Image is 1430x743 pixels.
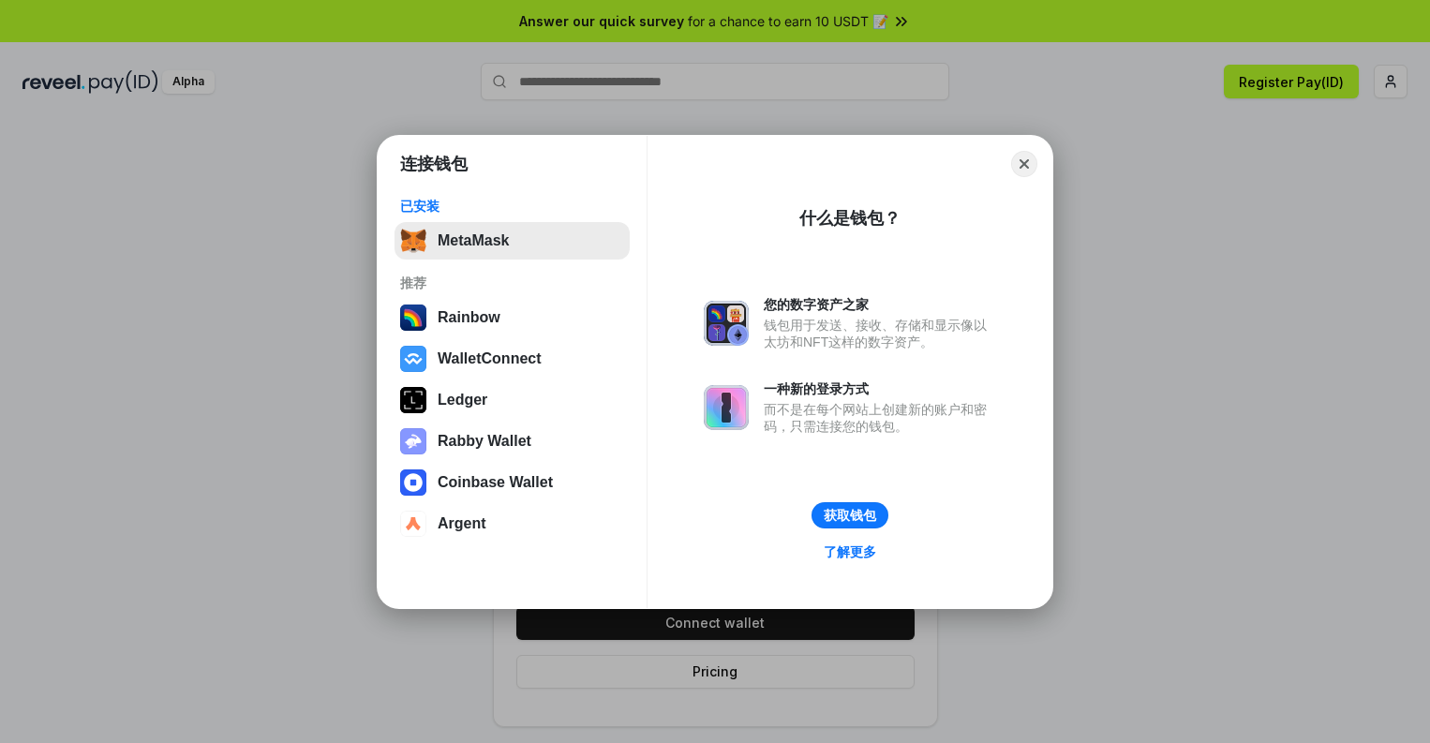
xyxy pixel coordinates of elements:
button: Rainbow [395,299,630,336]
button: Ledger [395,381,630,419]
div: WalletConnect [438,350,542,367]
div: 推荐 [400,275,624,291]
img: svg+xml,%3Csvg%20xmlns%3D%22http%3A%2F%2Fwww.w3.org%2F2000%2Fsvg%22%20fill%3D%22none%22%20viewBox... [704,301,749,346]
img: svg+xml,%3Csvg%20width%3D%22120%22%20height%3D%22120%22%20viewBox%3D%220%200%20120%20120%22%20fil... [400,305,426,331]
div: Coinbase Wallet [438,474,553,491]
button: 获取钱包 [812,502,888,528]
div: 已安装 [400,198,624,215]
div: Ledger [438,392,487,409]
img: svg+xml,%3Csvg%20xmlns%3D%22http%3A%2F%2Fwww.w3.org%2F2000%2Fsvg%22%20width%3D%2228%22%20height%3... [400,387,426,413]
h1: 连接钱包 [400,153,468,175]
div: Rainbow [438,309,500,326]
img: svg+xml,%3Csvg%20xmlns%3D%22http%3A%2F%2Fwww.w3.org%2F2000%2Fsvg%22%20fill%3D%22none%22%20viewBox... [704,385,749,430]
div: 了解更多 [824,543,876,560]
img: svg+xml,%3Csvg%20width%3D%2228%22%20height%3D%2228%22%20viewBox%3D%220%200%2028%2028%22%20fill%3D... [400,346,426,372]
img: svg+xml,%3Csvg%20xmlns%3D%22http%3A%2F%2Fwww.w3.org%2F2000%2Fsvg%22%20fill%3D%22none%22%20viewBox... [400,428,426,454]
div: 一种新的登录方式 [764,380,996,397]
button: Rabby Wallet [395,423,630,460]
div: Rabby Wallet [438,433,531,450]
div: MetaMask [438,232,509,249]
div: 您的数字资产之家 [764,296,996,313]
button: Coinbase Wallet [395,464,630,501]
img: svg+xml,%3Csvg%20width%3D%2228%22%20height%3D%2228%22%20viewBox%3D%220%200%2028%2028%22%20fill%3D... [400,469,426,496]
img: svg+xml,%3Csvg%20width%3D%2228%22%20height%3D%2228%22%20viewBox%3D%220%200%2028%2028%22%20fill%3D... [400,511,426,537]
button: Close [1011,151,1037,177]
div: 钱包用于发送、接收、存储和显示像以太坊和NFT这样的数字资产。 [764,317,996,350]
img: svg+xml,%3Csvg%20fill%3D%22none%22%20height%3D%2233%22%20viewBox%3D%220%200%2035%2033%22%20width%... [400,228,426,254]
div: 获取钱包 [824,507,876,524]
button: Argent [395,505,630,542]
button: MetaMask [395,222,630,260]
div: Argent [438,515,486,532]
a: 了解更多 [812,540,887,564]
div: 而不是在每个网站上创建新的账户和密码，只需连接您的钱包。 [764,401,996,435]
div: 什么是钱包？ [799,207,901,230]
button: WalletConnect [395,340,630,378]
